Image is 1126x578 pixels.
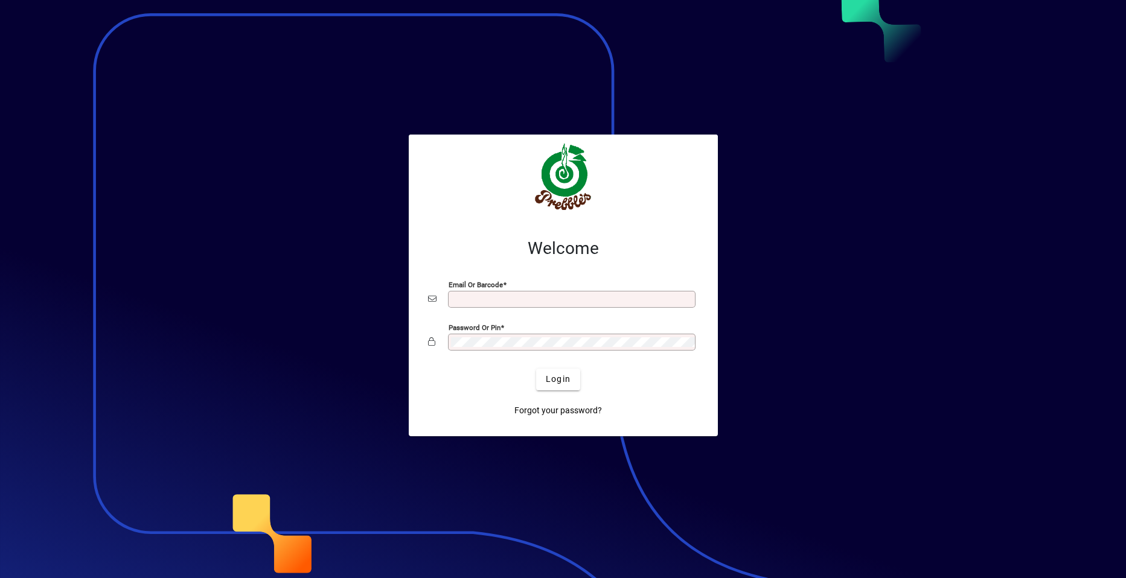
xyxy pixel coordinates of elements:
[449,323,501,331] mat-label: Password or Pin
[449,280,503,288] mat-label: Email or Barcode
[510,400,607,422] a: Forgot your password?
[514,404,602,417] span: Forgot your password?
[546,373,571,386] span: Login
[428,238,699,259] h2: Welcome
[536,369,580,390] button: Login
